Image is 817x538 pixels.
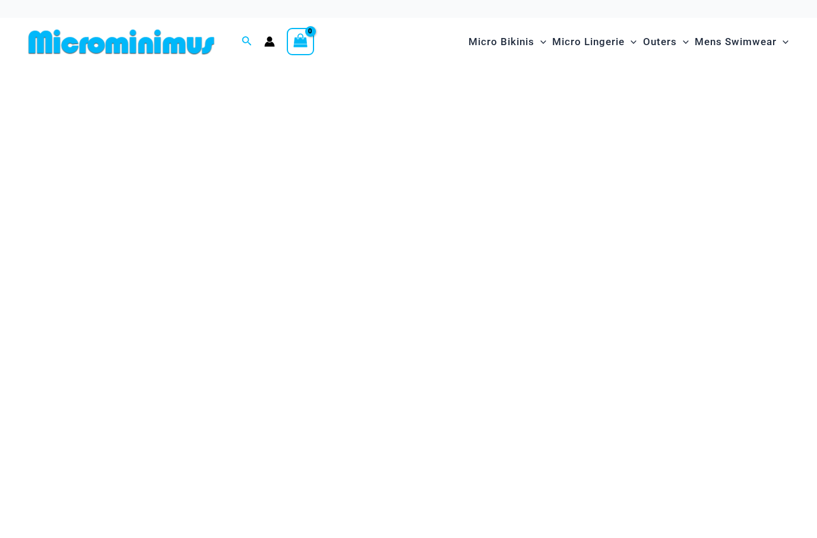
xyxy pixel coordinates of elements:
a: Search icon link [242,34,252,49]
span: Menu Toggle [677,27,689,57]
nav: Site Navigation [464,22,793,62]
span: Menu Toggle [534,27,546,57]
a: View Shopping Cart, empty [287,28,314,55]
a: Account icon link [264,36,275,47]
span: Menu Toggle [777,27,788,57]
span: Micro Lingerie [552,27,625,57]
span: Micro Bikinis [468,27,534,57]
span: Mens Swimwear [695,27,777,57]
img: MM SHOP LOGO FLAT [24,29,219,55]
a: OutersMenu ToggleMenu Toggle [640,24,692,60]
a: Mens SwimwearMenu ToggleMenu Toggle [692,24,791,60]
a: Micro BikinisMenu ToggleMenu Toggle [465,24,549,60]
span: Outers [643,27,677,57]
span: Menu Toggle [625,27,636,57]
a: Micro LingerieMenu ToggleMenu Toggle [549,24,639,60]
